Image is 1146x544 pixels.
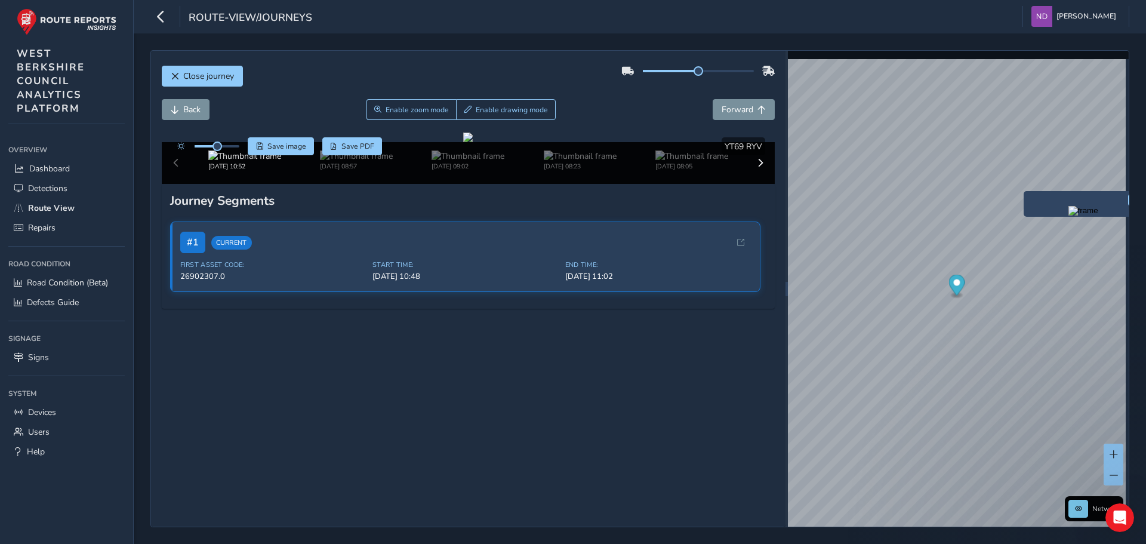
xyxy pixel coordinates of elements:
[189,10,312,27] span: route-view/journeys
[267,142,306,151] span: Save image
[366,99,457,120] button: Zoom
[27,277,108,288] span: Road Condition (Beta)
[183,104,201,115] span: Back
[180,260,366,269] span: First Asset Code:
[722,104,753,115] span: Forward
[544,150,617,162] img: Thumbnail frame
[28,407,56,418] span: Devices
[8,330,125,348] div: Signage
[8,442,125,462] a: Help
[386,105,449,115] span: Enable zoom mode
[655,162,728,171] div: [DATE] 08:05
[162,99,210,120] button: Back
[208,150,281,162] img: Thumbnail frame
[713,99,775,120] button: Forward
[1031,6,1120,27] button: [PERSON_NAME]
[322,137,383,155] button: PDF
[8,422,125,442] a: Users
[372,260,558,269] span: Start Time:
[8,179,125,198] a: Detections
[1105,503,1134,532] iframe: Intercom live chat
[211,236,252,250] span: Current
[1056,6,1116,27] span: [PERSON_NAME]
[8,293,125,312] a: Defects Guide
[8,348,125,367] a: Signs
[180,232,205,253] span: # 1
[183,70,234,82] span: Close journey
[565,260,751,269] span: End Time:
[948,275,965,299] div: Map marker
[208,162,281,171] div: [DATE] 10:52
[456,99,556,120] button: Draw
[8,218,125,238] a: Repairs
[320,162,393,171] div: [DATE] 08:57
[28,202,75,214] span: Route View
[1092,504,1120,514] span: Network
[8,159,125,179] a: Dashboard
[28,426,50,438] span: Users
[432,162,504,171] div: [DATE] 09:02
[725,141,762,152] span: YT69 RYV
[8,198,125,218] a: Route View
[1027,206,1140,214] button: Preview frame
[476,105,548,115] span: Enable drawing mode
[565,271,751,282] span: [DATE] 11:02
[28,183,67,194] span: Detections
[8,255,125,273] div: Road Condition
[248,137,314,155] button: Save
[27,446,45,457] span: Help
[17,8,116,35] img: rr logo
[8,385,125,402] div: System
[27,297,79,308] span: Defects Guide
[432,150,504,162] img: Thumbnail frame
[162,66,243,87] button: Close journey
[28,352,49,363] span: Signs
[8,402,125,422] a: Devices
[1031,6,1052,27] img: diamond-layout
[320,150,393,162] img: Thumbnail frame
[17,47,85,115] span: WEST BERKSHIRE COUNCIL ANALYTICS PLATFORM
[28,222,56,233] span: Repairs
[341,142,374,151] span: Save PDF
[170,192,767,209] div: Journey Segments
[1128,194,1140,206] button: x
[8,273,125,293] a: Road Condition (Beta)
[29,163,70,174] span: Dashboard
[1068,206,1098,216] img: frame
[544,162,617,171] div: [DATE] 08:23
[8,141,125,159] div: Overview
[655,150,728,162] img: Thumbnail frame
[372,271,558,282] span: [DATE] 10:48
[180,271,366,282] span: 26902307.0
